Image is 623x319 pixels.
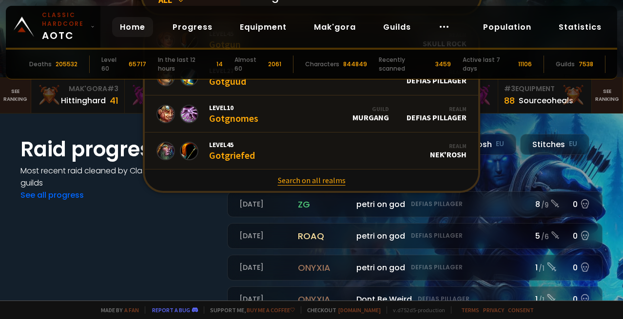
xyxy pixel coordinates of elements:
[387,306,445,314] span: v. d752d5 - production
[145,169,478,191] a: Search on all realms
[520,134,589,155] div: Stitches
[125,78,218,113] a: Mak'Gora#2Rivench100
[305,60,339,69] div: Characters
[110,94,118,107] div: 41
[338,306,381,314] a: [DOMAIN_NAME]
[227,255,603,281] a: [DATE]onyxiapetri on godDefias Pillager1 /10
[498,78,592,113] a: #3Equipment88Sourceoheals
[496,139,504,149] small: EU
[61,94,106,107] div: Hittinghard
[551,17,609,37] a: Statistics
[519,94,573,107] div: Sourceoheals
[37,84,118,94] div: Mak'Gora
[379,56,431,73] div: Recently scanned
[209,103,258,124] div: Gotgnomes
[435,60,451,69] div: 3459
[145,132,478,169] a: Level45GotgriefedRealmNek'Rosh
[504,94,515,107] div: 88
[343,60,367,69] div: 844849
[461,306,479,314] a: Terms
[504,84,515,94] span: # 3
[232,17,294,37] a: Equipment
[158,56,213,73] div: In the last 12 hours
[227,223,603,249] a: [DATE]roaqpetri on godDefias Pillager5 /60
[131,84,212,94] div: Mak'Gora
[95,306,139,314] span: Made by
[209,140,255,149] span: Level 45
[407,105,467,122] div: Defias Pillager
[204,306,295,314] span: Support me,
[430,142,467,159] div: Nek'Rosh
[518,60,532,69] div: 11106
[579,60,593,69] div: 7538
[375,17,419,37] a: Guilds
[209,140,255,161] div: Gotgriefed
[152,306,190,314] a: Report a bug
[42,11,87,43] span: AOTC
[20,189,84,201] a: See all progress
[306,17,364,37] a: Mak'gora
[227,286,603,312] a: [DATE]onyxiaDont Be WeirdDefias Pillager1 /10
[20,134,215,165] h1: Raid progress
[592,78,623,113] a: Seeranking
[165,17,220,37] a: Progress
[352,105,389,122] div: Murgang
[247,306,295,314] a: Buy me a coffee
[352,105,389,113] div: Guild
[145,95,478,132] a: Level10GotgnomesGuildMurgangRealmDefias Pillager
[483,306,504,314] a: Privacy
[234,56,265,73] div: Almost 60
[20,165,215,189] h4: Most recent raid cleaned by Classic Hardcore guilds
[301,306,381,314] span: Checkout
[227,191,603,217] a: [DATE]zgpetri on godDefias Pillager8 /90
[112,17,153,37] a: Home
[475,17,539,37] a: Population
[124,306,139,314] a: a fan
[56,60,78,69] div: 205532
[209,103,258,112] span: Level 10
[6,6,100,48] a: Classic HardcoreAOTC
[101,56,125,73] div: Level 60
[569,139,577,149] small: EU
[107,84,118,94] span: # 3
[216,60,223,69] div: 14
[430,142,467,150] div: Realm
[129,60,146,69] div: 65717
[31,78,125,113] a: Mak'Gora#3Hittinghard41
[463,56,515,73] div: Active last 7 days
[42,11,87,28] small: Classic Hardcore
[407,105,467,113] div: Realm
[508,306,534,314] a: Consent
[268,60,281,69] div: 2061
[504,84,585,94] div: Equipment
[556,60,575,69] div: Guilds
[29,60,52,69] div: Deaths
